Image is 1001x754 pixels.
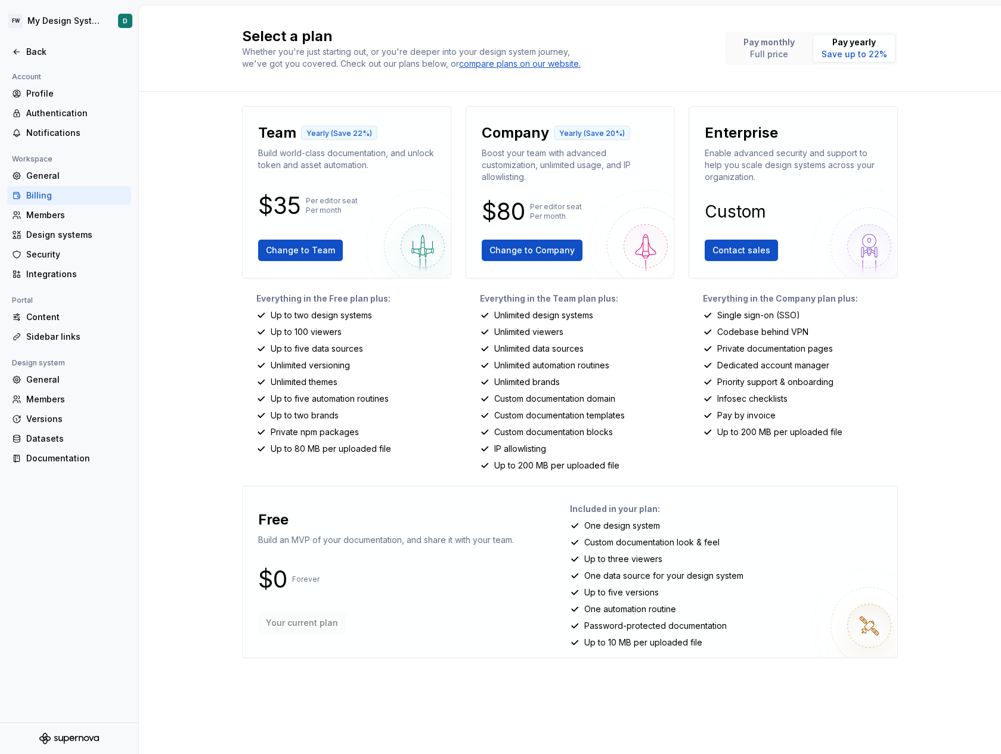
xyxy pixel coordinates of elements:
[494,309,593,321] p: Unlimited design systems
[7,152,57,166] div: Workspace
[258,534,514,546] p: Build an MVP of your documentation, and share it with your team.
[482,123,549,142] p: Company
[258,123,296,142] p: Team
[584,520,660,532] p: One design system
[271,409,339,421] p: Up to two brands
[494,426,613,438] p: Custom documentation blocks
[7,104,131,123] a: Authentication
[258,572,287,587] p: $0
[717,309,800,321] p: Single sign-on (SSO)
[7,409,131,429] a: Versions
[26,413,126,425] div: Versions
[26,107,126,119] div: Authentication
[717,426,842,438] p: Up to 200 MB per uploaded file
[26,46,126,58] div: Back
[494,359,609,371] p: Unlimited automation routines
[717,393,788,405] p: Infosec checklists
[271,443,391,455] p: Up to 80 MB per uploaded file
[717,343,833,355] p: Private documentation pages
[26,311,126,323] div: Content
[266,244,335,256] span: Change to Team
[7,265,131,284] a: Integrations
[822,36,887,48] p: Pay yearly
[271,359,350,371] p: Unlimited versioning
[743,36,795,48] p: Pay monthly
[26,88,126,100] div: Profile
[717,409,776,421] p: Pay by invoice
[7,429,131,448] a: Datasets
[258,198,301,213] p: $35
[26,452,126,464] div: Documentation
[7,356,70,370] div: Design system
[7,123,131,142] a: Notifications
[26,249,126,260] div: Security
[494,443,546,455] p: IP allowlisting
[7,42,131,61] a: Back
[306,196,358,215] p: Per editor seat Per month
[482,204,525,219] p: $80
[7,166,131,185] a: General
[26,190,126,201] div: Billing
[26,374,126,386] div: General
[256,293,451,305] p: Everything in the Free plan plus:
[26,229,126,241] div: Design systems
[2,8,136,34] button: FWMy Design SystemD
[570,503,888,515] p: Included in your plan:
[494,343,584,355] p: Unlimited data sources
[7,390,131,409] a: Members
[26,127,126,139] div: Notifications
[822,48,887,60] p: Save up to 22%
[39,733,99,744] svg: Supernova Logo
[530,202,582,221] p: Per editor seat Per month
[26,209,126,221] div: Members
[459,58,581,70] a: compare plans on our website.
[26,170,126,182] div: General
[271,426,359,438] p: Private npm packages
[26,433,126,445] div: Datasets
[584,536,720,548] p: Custom documentation look & feel
[7,186,131,205] a: Billing
[494,409,625,421] p: Custom documentation templates
[584,587,659,598] p: Up to five versions
[489,244,575,256] span: Change to Company
[242,27,711,46] h2: Select a plan
[584,570,743,582] p: One data source for your design system
[7,84,131,103] a: Profile
[584,603,676,615] p: One automation routine
[7,70,46,84] div: Account
[271,309,372,321] p: Up to two design systems
[26,331,126,343] div: Sidebar links
[743,48,795,60] p: Full price
[26,268,126,280] div: Integrations
[705,147,882,183] p: Enable advanced security and support to help you scale design systems across your organization.
[494,393,615,405] p: Custom documentation domain
[482,240,582,261] button: Change to Company
[271,376,337,388] p: Unlimited themes
[8,14,23,28] div: FW
[584,620,727,632] p: Password-protected documentation
[292,575,320,584] p: Forever
[705,240,778,261] button: Contact sales
[712,244,770,256] span: Contact sales
[494,326,563,338] p: Unlimited viewers
[258,147,435,171] p: Build world-class documentation, and unlock token and asset automation.
[271,393,389,405] p: Up to five automation routines
[584,553,662,565] p: Up to three viewers
[27,15,104,27] div: My Design System
[482,147,659,183] p: Boost your team with advanced customization, unlimited usage, and IP allowlisting.
[703,293,898,305] p: Everything in the Company plan plus:
[7,449,131,468] a: Documentation
[494,460,619,471] p: Up to 200 MB per uploaded file
[271,326,342,338] p: Up to 100 viewers
[7,245,131,264] a: Security
[727,34,810,63] button: Pay monthlyFull price
[306,129,372,138] p: Yearly (Save 22%)
[705,123,778,142] p: Enterprise
[705,204,766,219] p: Custom
[242,46,588,70] div: Whether you're just starting out, or you're deeper into your design system journey, we've got you...
[7,308,131,327] a: Content
[258,240,343,261] button: Change to Team
[123,16,128,26] div: D
[7,327,131,346] a: Sidebar links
